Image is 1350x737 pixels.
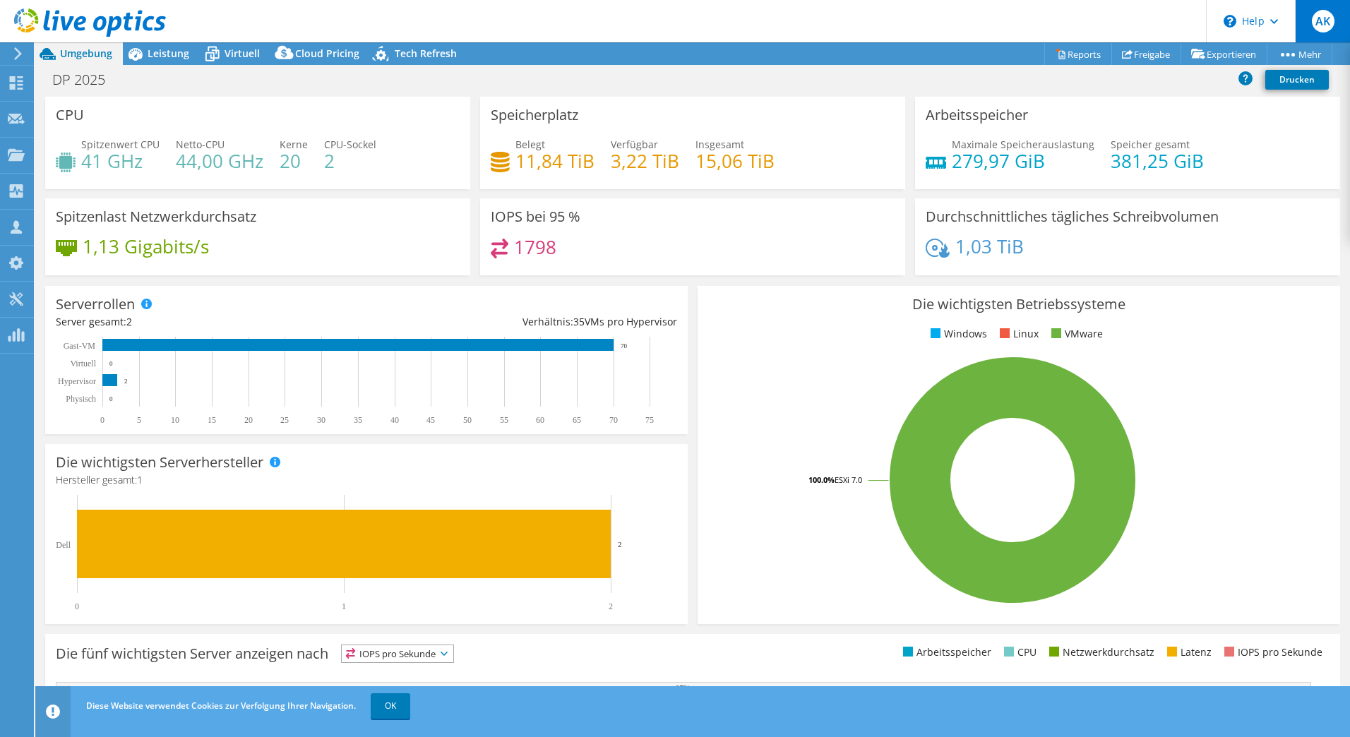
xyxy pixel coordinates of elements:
[1111,43,1181,65] a: Freigabe
[1111,138,1190,151] span: Speicher gesamt
[1164,645,1212,660] li: Latenz
[280,415,289,425] text: 25
[100,415,104,425] text: 0
[124,378,128,385] text: 2
[75,601,79,611] text: 0
[148,47,189,60] span: Leistung
[515,153,595,169] h4: 11,84 TiB
[56,107,84,123] h3: CPU
[109,360,113,367] text: 0
[952,138,1094,151] span: Maximale Speicherauslastung
[1048,326,1103,342] li: VMware
[176,153,263,169] h4: 44,00 GHz
[996,326,1039,342] li: Linux
[342,601,346,611] text: 1
[835,474,862,485] tspan: ESXi 7.0
[695,153,775,169] h4: 15,06 TiB
[695,138,744,151] span: Insgesamt
[621,342,628,349] text: 70
[86,700,356,712] span: Diese Website verwendet Cookies zur Verfolgung Ihrer Navigation.
[1046,645,1154,660] li: Netzwerkdurchsatz
[109,395,113,402] text: 0
[66,394,96,404] text: Physisch
[955,239,1024,254] h4: 1,03 TiB
[491,107,578,123] h3: Speicherplatz
[137,473,143,486] span: 1
[371,693,410,719] a: OK
[46,72,127,88] h1: DP 2025
[295,47,359,60] span: Cloud Pricing
[611,153,679,169] h4: 3,22 TiB
[56,209,256,224] h3: Spitzenlast Netzwerkdurchsatz
[56,472,677,488] h4: Hersteller gesamt:
[536,415,544,425] text: 60
[900,645,991,660] li: Arbeitsspeicher
[1044,43,1112,65] a: Reports
[708,296,1330,312] h3: Die wichtigsten Betriebssysteme
[366,314,677,330] div: Verhältnis: VMs pro Hypervisor
[60,47,112,60] span: Umgebung
[426,415,435,425] text: 45
[1265,70,1329,90] a: Drucken
[137,415,141,425] text: 5
[1312,10,1334,32] span: AK
[1000,645,1037,660] li: CPU
[609,415,618,425] text: 70
[395,47,457,60] span: Tech Refresh
[342,645,453,662] span: IOPS pro Sekunde
[611,138,658,151] span: Verfügbar
[952,153,1094,169] h4: 279,97 GiB
[1181,43,1267,65] a: Exportieren
[171,415,179,425] text: 10
[927,326,987,342] li: Windows
[618,540,622,549] text: 2
[609,601,613,611] text: 2
[514,239,556,255] h4: 1798
[573,315,585,328] span: 35
[926,209,1219,224] h3: Durchschnittliches tägliches Schreibvolumen
[1267,43,1332,65] a: Mehr
[225,47,260,60] span: Virtuell
[280,153,308,169] h4: 20
[176,138,225,151] span: Netto-CPU
[926,107,1028,123] h3: Arbeitsspeicher
[500,415,508,425] text: 55
[1221,645,1322,660] li: IOPS pro Sekunde
[64,341,96,351] text: Gast-VM
[324,138,376,151] span: CPU-Sockel
[354,415,362,425] text: 35
[573,415,581,425] text: 65
[280,138,308,151] span: Kerne
[83,239,209,254] h4: 1,13 Gigabits/s
[1224,15,1236,28] svg: \n
[81,138,160,151] span: Spitzenwert CPU
[645,415,654,425] text: 75
[56,296,135,312] h3: Serverrollen
[324,153,376,169] h4: 2
[676,683,690,692] text: 87%
[390,415,399,425] text: 40
[208,415,216,425] text: 15
[1111,153,1204,169] h4: 381,25 GiB
[70,359,96,368] text: Virtuell
[56,314,366,330] div: Server gesamt:
[81,153,160,169] h4: 41 GHz
[515,138,545,151] span: Belegt
[244,415,253,425] text: 20
[317,415,325,425] text: 30
[808,474,835,485] tspan: 100.0%
[56,540,71,550] text: Dell
[58,376,96,386] text: Hypervisor
[56,455,263,470] h3: Die wichtigsten Serverhersteller
[126,315,132,328] span: 2
[491,209,580,224] h3: IOPS bei 95 %
[463,415,472,425] text: 50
